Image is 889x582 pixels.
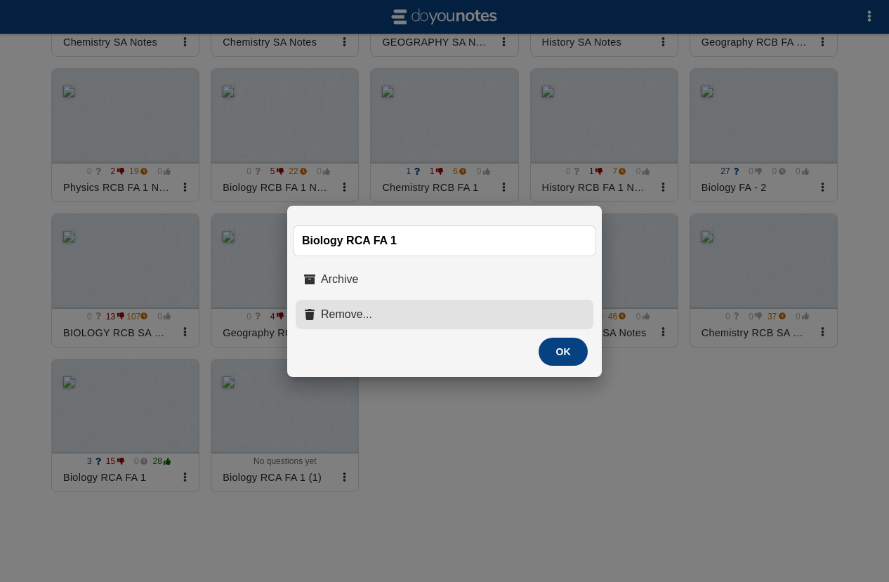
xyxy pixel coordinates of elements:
button: Remove... [296,300,593,329]
button: OK [539,338,588,366]
span: Archive [321,273,358,286]
button: Archive [296,265,593,294]
span: Remove... [321,308,372,321]
input: Type document name [293,225,596,256]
